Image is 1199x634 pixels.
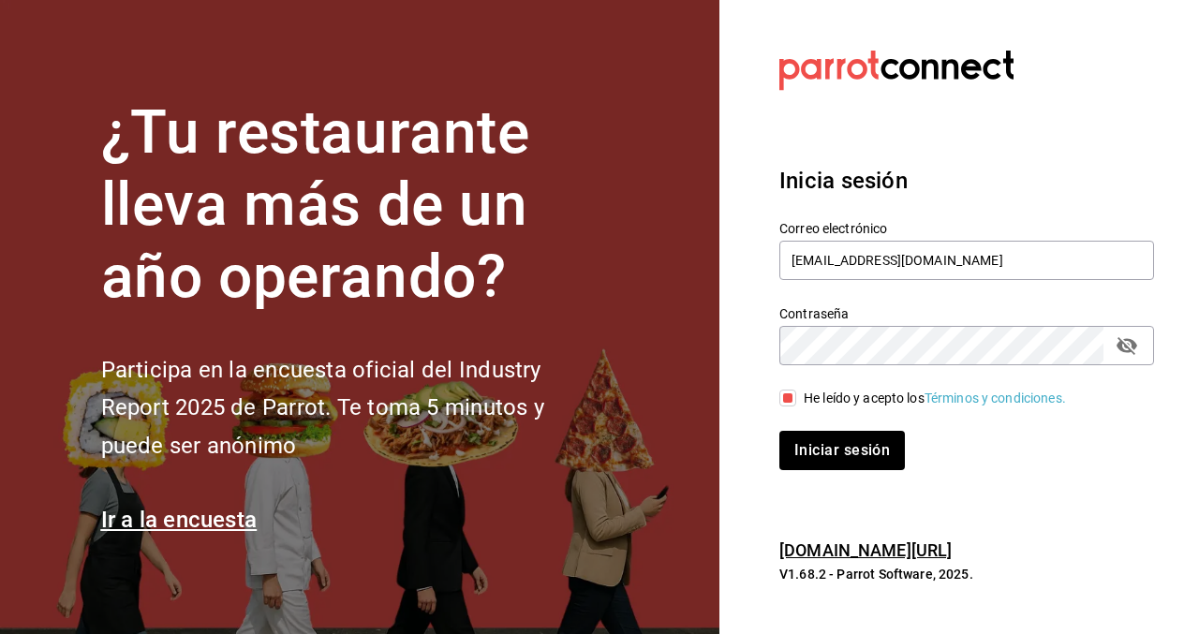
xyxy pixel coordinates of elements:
[779,307,1154,320] label: Contraseña
[925,391,1066,405] a: Términos y condiciones.
[101,97,607,313] h1: ¿Tu restaurante lleva más de un año operando?
[779,164,1154,198] h3: Inicia sesión
[779,241,1154,280] input: Ingresa tu correo electrónico
[101,507,258,533] a: Ir a la encuesta
[804,389,1066,408] div: He leído y acepto los
[779,565,1154,583] p: V1.68.2 - Parrot Software, 2025.
[101,351,607,465] h2: Participa en la encuesta oficial del Industry Report 2025 de Parrot. Te toma 5 minutos y puede se...
[779,431,905,470] button: Iniciar sesión
[779,540,952,560] a: [DOMAIN_NAME][URL]
[779,222,1154,235] label: Correo electrónico
[1111,330,1143,361] button: passwordField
